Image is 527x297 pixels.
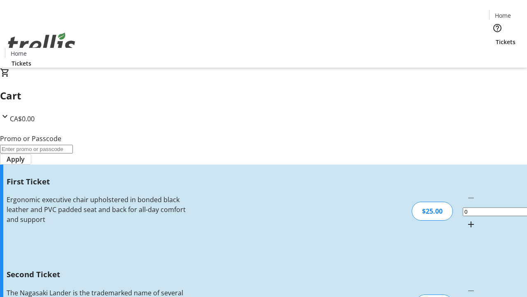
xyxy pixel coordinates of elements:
[490,11,516,20] a: Home
[496,38,515,46] span: Tickets
[495,11,511,20] span: Home
[489,38,522,46] a: Tickets
[7,154,25,164] span: Apply
[12,59,31,68] span: Tickets
[5,59,38,68] a: Tickets
[7,176,187,187] h3: First Ticket
[5,24,78,65] img: Orient E2E Organization d5sCwGF6H7's Logo
[7,195,187,224] div: Ergonomic executive chair upholstered in bonded black leather and PVC padded seat and back for al...
[5,49,32,58] a: Home
[10,114,35,123] span: CA$0.00
[489,20,506,36] button: Help
[11,49,27,58] span: Home
[489,46,506,63] button: Cart
[463,216,479,233] button: Increment by one
[7,269,187,280] h3: Second Ticket
[412,202,453,221] div: $25.00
